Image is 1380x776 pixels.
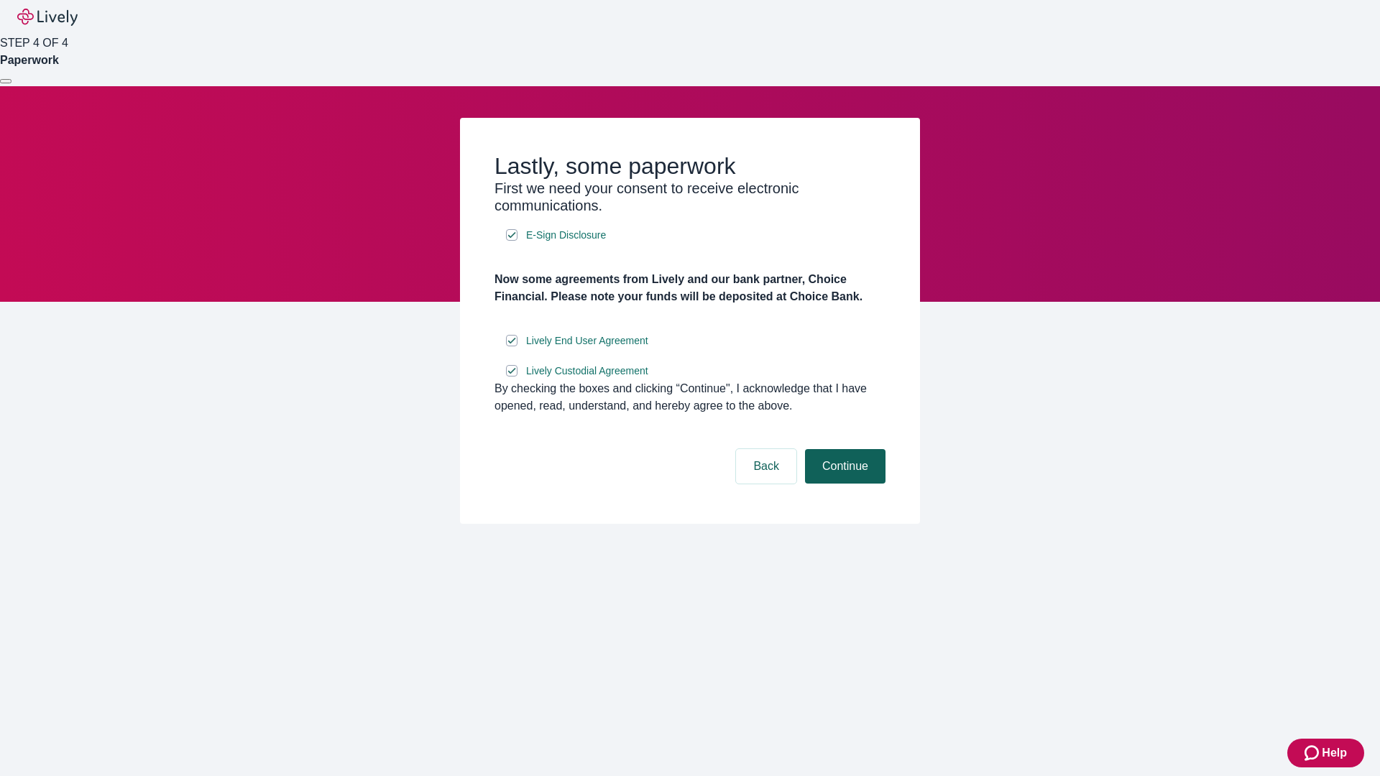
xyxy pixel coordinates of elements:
button: Back [736,449,796,484]
span: Lively Custodial Agreement [526,364,648,379]
img: Lively [17,9,78,26]
h3: First we need your consent to receive electronic communications. [494,180,885,214]
button: Continue [805,449,885,484]
div: By checking the boxes and clicking “Continue", I acknowledge that I have opened, read, understand... [494,380,885,415]
h4: Now some agreements from Lively and our bank partner, Choice Financial. Please note your funds wi... [494,271,885,305]
button: Zendesk support iconHelp [1287,739,1364,767]
span: Lively End User Agreement [526,333,648,348]
span: Help [1322,744,1347,762]
a: e-sign disclosure document [523,226,609,244]
svg: Zendesk support icon [1305,744,1322,762]
h2: Lastly, some paperwork [494,152,885,180]
a: e-sign disclosure document [523,332,651,350]
a: e-sign disclosure document [523,362,651,380]
span: E-Sign Disclosure [526,228,606,243]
